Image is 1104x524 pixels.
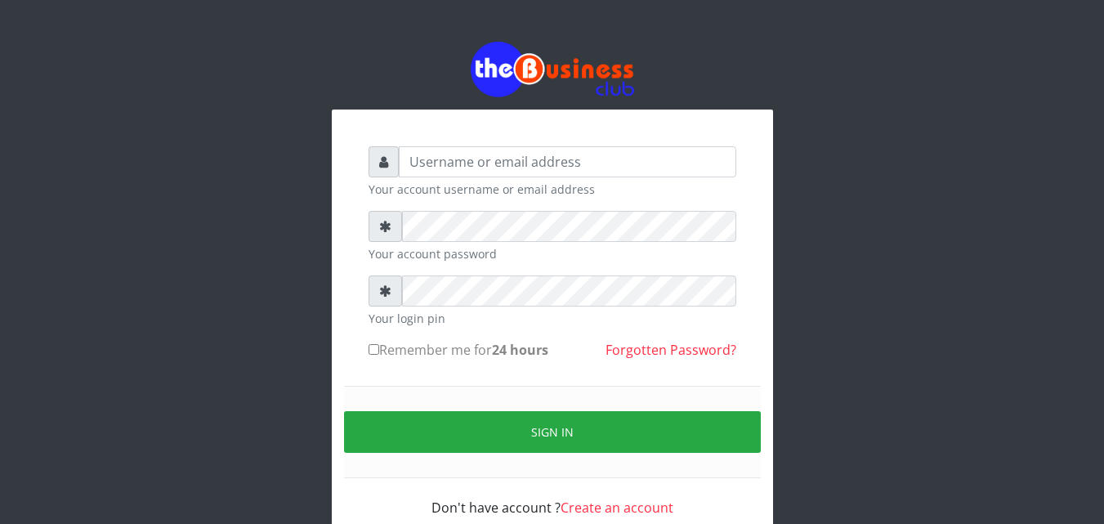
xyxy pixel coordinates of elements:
small: Your account password [369,245,736,262]
input: Username or email address [399,146,736,177]
label: Remember me for [369,340,548,360]
small: Your login pin [369,310,736,327]
input: Remember me for24 hours [369,344,379,355]
button: Sign in [344,411,761,453]
a: Create an account [561,499,673,517]
b: 24 hours [492,341,548,359]
small: Your account username or email address [369,181,736,198]
div: Don't have account ? [369,478,736,517]
a: Forgotten Password? [606,341,736,359]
